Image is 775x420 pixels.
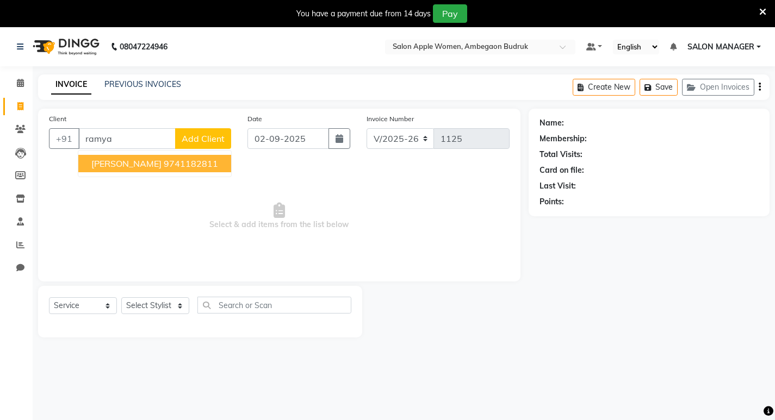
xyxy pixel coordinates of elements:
input: Search or Scan [197,297,351,314]
a: PREVIOUS INVOICES [104,79,181,89]
a: INVOICE [51,75,91,95]
div: Name: [540,117,564,129]
span: SALON MANAGER [687,41,754,53]
span: Add Client [182,133,225,144]
label: Client [49,114,66,124]
ngb-highlight: 9741182811 [164,158,218,169]
button: Add Client [175,128,231,149]
div: You have a payment due from 14 days [296,8,431,20]
button: Create New [573,79,635,96]
img: logo [28,32,102,62]
b: 08047224946 [120,32,168,62]
div: Membership: [540,133,587,145]
button: +91 [49,128,79,149]
label: Date [247,114,262,124]
button: Open Invoices [682,79,754,96]
span: [PERSON_NAME] [91,158,162,169]
label: Invoice Number [367,114,414,124]
div: Card on file: [540,165,584,176]
div: Last Visit: [540,180,576,192]
div: Total Visits: [540,149,582,160]
button: Save [640,79,678,96]
span: Select & add items from the list below [49,162,510,271]
button: Pay [433,4,467,23]
input: Search by Name/Mobile/Email/Code [78,128,176,149]
div: Points: [540,196,564,208]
